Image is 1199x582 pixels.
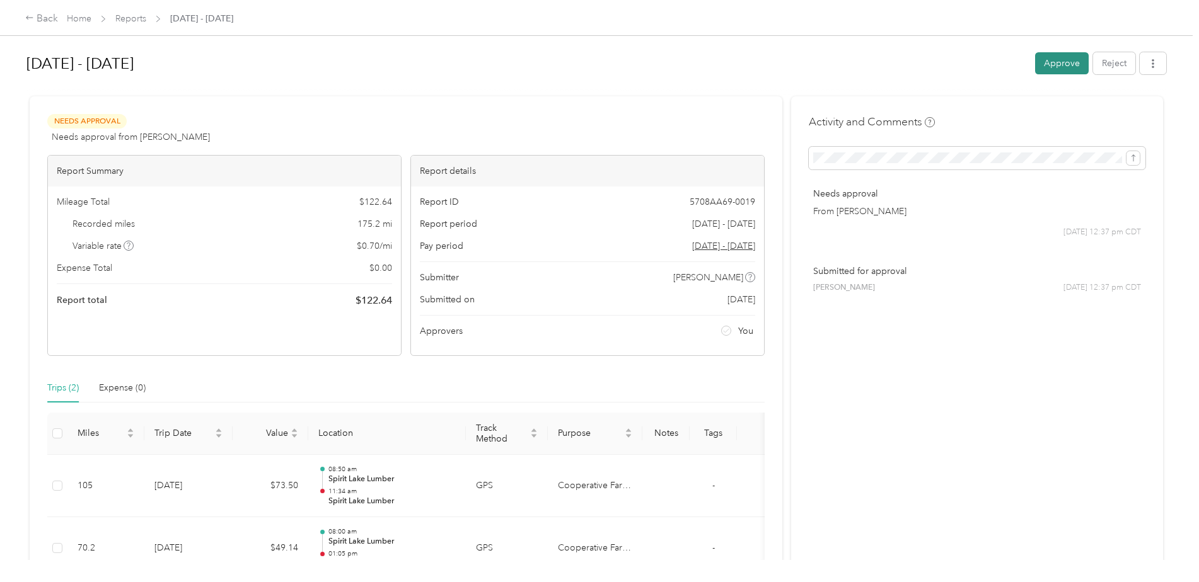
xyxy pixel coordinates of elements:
[625,426,632,434] span: caret-up
[99,381,146,395] div: Expense (0)
[57,294,107,307] span: Report total
[25,11,58,26] div: Back
[328,527,456,536] p: 08:00 am
[690,195,755,208] span: 5708AA69-0019
[127,432,134,440] span: caret-down
[72,239,134,253] span: Variable rate
[1128,511,1199,582] iframe: Everlance-gr Chat Button Frame
[47,381,79,395] div: Trips (2)
[115,13,146,24] a: Reports
[328,536,456,547] p: Spirit Lake Lumber
[291,432,298,440] span: caret-down
[1063,227,1141,238] span: [DATE] 12:37 pm CDT
[57,261,112,275] span: Expense Total
[67,13,91,24] a: Home
[215,432,223,440] span: caret-down
[308,413,466,455] th: Location
[233,455,308,518] td: $73.50
[67,413,144,455] th: Miles
[47,114,127,128] span: Needs Approval
[548,413,642,455] th: Purpose
[530,432,538,440] span: caret-down
[291,426,298,434] span: caret-up
[357,239,392,253] span: $ 0.70 / mi
[67,517,144,580] td: 70.2
[233,517,308,580] td: $49.14
[420,217,477,231] span: Report period
[359,195,392,208] span: $ 122.64
[420,195,459,208] span: Report ID
[170,12,233,25] span: [DATE] - [DATE]
[1063,282,1141,294] span: [DATE] 12:37 pm CDT
[673,271,743,284] span: [PERSON_NAME]
[692,239,755,253] span: Go to pay period
[625,432,632,440] span: caret-down
[466,455,548,518] td: GPS
[548,455,642,518] td: Cooperative Farmers Elevator (CFE)
[420,239,463,253] span: Pay period
[328,496,456,507] p: Spirit Lake Lumber
[356,293,392,308] span: $ 122.64
[690,413,737,455] th: Tags
[357,217,392,231] span: 175.2 mi
[328,465,456,474] p: 08:50 am
[692,217,755,231] span: [DATE] - [DATE]
[57,195,110,208] span: Mileage Total
[530,426,538,434] span: caret-up
[738,324,753,338] span: You
[328,549,456,558] p: 01:05 pm
[813,187,1141,200] p: Needs approval
[1035,52,1089,74] button: Approve
[712,542,715,553] span: -
[144,517,233,580] td: [DATE]
[127,426,134,434] span: caret-up
[548,517,642,580] td: Cooperative Farmers Elevator (CFE)
[813,265,1141,278] p: Submitted for approval
[48,156,401,186] div: Report Summary
[154,428,212,438] span: Trip Date
[144,455,233,518] td: [DATE]
[328,487,456,496] p: 11:34 am
[813,205,1141,218] p: From [PERSON_NAME]
[466,517,548,580] td: GPS
[1093,52,1135,74] button: Reject
[466,413,548,455] th: Track Method
[420,293,475,306] span: Submitted on
[420,324,463,338] span: Approvers
[328,474,456,485] p: Spirit Lake Lumber
[476,423,528,444] span: Track Method
[328,558,456,569] p: Spirit Lake Lumber
[243,428,288,438] span: Value
[642,413,690,455] th: Notes
[813,282,875,294] span: [PERSON_NAME]
[712,480,715,491] span: -
[809,114,935,130] h4: Activity and Comments
[78,428,124,438] span: Miles
[67,455,144,518] td: 105
[72,217,135,231] span: Recorded miles
[727,293,755,306] span: [DATE]
[411,156,764,186] div: Report details
[215,426,223,434] span: caret-up
[420,271,459,284] span: Submitter
[558,428,622,438] span: Purpose
[26,48,1026,79] h1: Sep 1 - 30, 2025
[144,413,233,455] th: Trip Date
[52,130,210,144] span: Needs approval from [PERSON_NAME]
[369,261,392,275] span: $ 0.00
[233,413,308,455] th: Value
